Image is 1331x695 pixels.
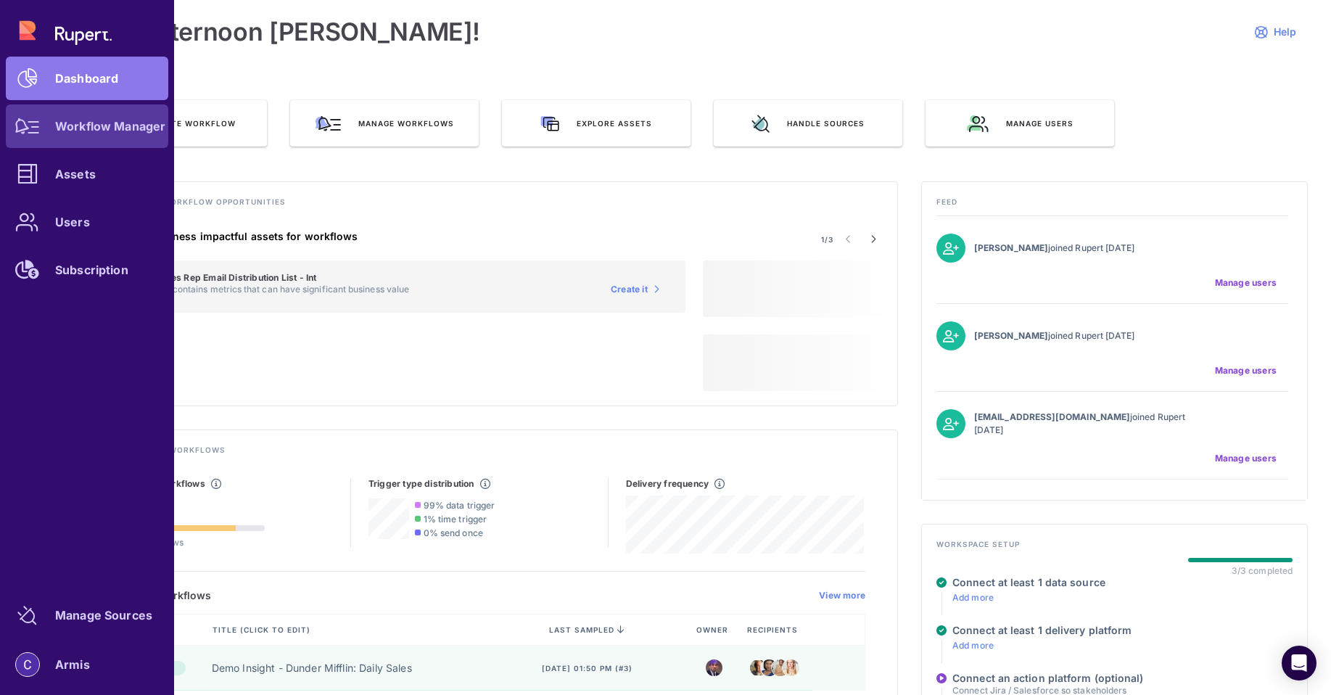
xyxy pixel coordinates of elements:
[424,527,483,538] span: 0% send once
[952,672,1159,685] h4: Connect an action platform (optional)
[1215,453,1277,464] span: Manage users
[6,104,168,148] a: Workflow Manager
[368,478,474,490] h5: Trigger type distribution
[111,537,265,548] p: 68/84 workflows
[750,660,767,675] img: kevin.jpeg
[974,330,1048,341] strong: [PERSON_NAME]
[611,284,648,295] span: Create it
[55,122,165,131] div: Workflow Manager
[783,655,799,680] img: angela.jpeg
[974,411,1213,437] p: joined Rupert [DATE]
[94,230,685,243] h4: Suggested business impactful assets for workflows
[213,625,313,635] span: Title (click to edit)
[55,170,96,178] div: Assets
[424,514,487,525] span: 1% time trigger
[819,590,865,601] a: View more
[1215,277,1277,289] span: Manage users
[542,663,632,673] span: [DATE] 01:50 pm (#3)
[16,653,39,676] img: account-photo
[1232,565,1293,576] div: 3/3 completed
[78,81,1308,100] h3: QUICK ACTIONS
[772,657,788,679] img: stanley.jpeg
[706,659,722,676] img: michael.jpeg
[212,661,412,675] a: Demo Insight - Dunder Mifflin: Daily Sales
[358,118,454,128] span: Manage workflows
[974,329,1213,342] p: joined Rupert [DATE]
[974,411,1130,422] strong: [EMAIL_ADDRESS][DOMAIN_NAME]
[952,592,994,603] a: Add more
[821,234,833,244] span: 1/3
[936,197,1293,215] h4: Feed
[149,118,236,128] span: Create Workflow
[1282,646,1316,680] div: Open Intercom Messenger
[761,656,778,679] img: kelly.png
[952,640,994,651] a: Add more
[78,17,480,46] h1: Good afternoon [PERSON_NAME]!
[747,625,801,635] span: Recipients
[577,118,652,128] span: Explore assets
[55,266,128,274] div: Subscription
[424,500,495,511] span: 99% data trigger
[974,242,1213,255] p: joined Rupert [DATE]
[1215,365,1277,377] span: Manage users
[549,625,614,634] span: last sampled
[952,624,1132,637] h4: Connect at least 1 delivery platform
[626,478,709,490] h5: Delivery frequency
[6,593,168,637] a: Manage Sources
[696,625,731,635] span: Owner
[936,539,1293,558] h4: Workspace setup
[787,118,865,128] span: Handle sources
[1274,25,1296,38] span: Help
[55,218,90,226] div: Users
[94,445,883,464] h4: Track existing workflows
[974,242,1048,253] strong: [PERSON_NAME]
[6,152,168,196] a: Assets
[952,576,1105,589] h4: Connect at least 1 data source
[94,197,883,215] h4: Discover new workflow opportunities
[1006,118,1074,128] span: Manage users
[6,248,168,292] a: Subscription
[55,660,90,669] div: Armis
[55,611,152,620] div: Manage Sources
[6,200,168,244] a: Users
